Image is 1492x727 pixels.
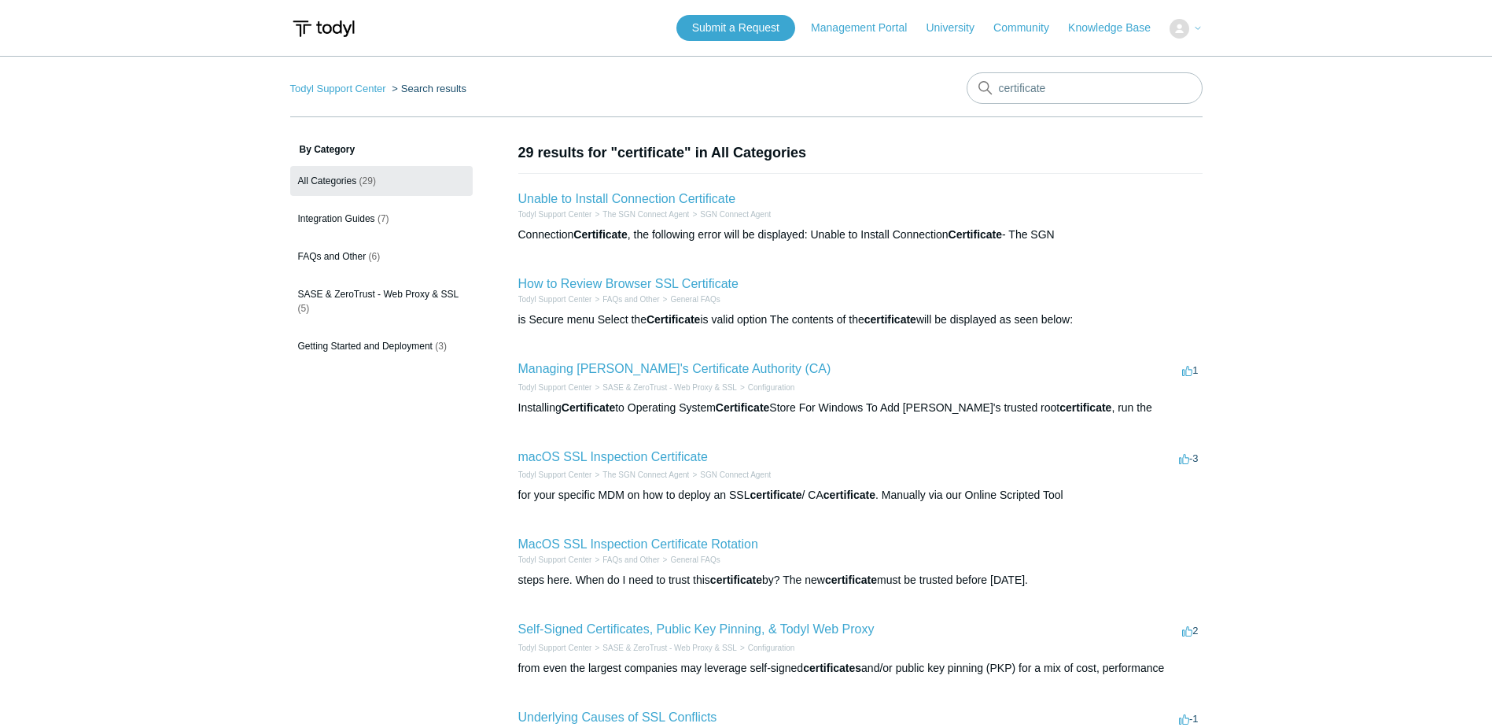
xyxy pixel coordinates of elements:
[949,228,1002,241] em: Certificate
[1059,401,1111,414] em: certificate
[518,142,1203,164] h1: 29 results for "certificate" in All Categories
[660,293,720,305] li: General FAQs
[435,341,447,352] span: (3)
[602,644,737,652] a: SASE & ZeroTrust - Web Proxy & SSL
[518,487,1203,504] div: for your specific MDM on how to deploy an SSL / CA . Manually via our Online Scripted Tool
[518,469,592,481] li: Todyl Support Center
[290,14,357,43] img: Todyl Support Center Help Center home page
[518,192,736,205] a: Unable to Install Connection Certificate
[518,312,1203,328] div: is Secure menu Select the is valid option The contents of the will be displayed as seen below:
[823,489,875,501] em: certificate
[748,644,794,652] a: Configuration
[290,204,473,234] a: Integration Guides (7)
[518,295,592,304] a: Todyl Support Center
[591,209,689,220] li: The SGN Connect Agent
[518,710,717,724] a: Underlying Causes of SSL Conflicts
[864,313,916,326] em: certificate
[1182,625,1198,637] span: 2
[298,303,310,314] span: (5)
[748,383,794,392] a: Configuration
[647,313,700,326] em: Certificate
[518,383,592,392] a: Todyl Support Center
[518,450,708,463] a: macOS SSL Inspection Certificate
[290,242,473,271] a: FAQs and Other (6)
[700,210,771,219] a: SGN Connect Agent
[518,209,592,220] li: Todyl Support Center
[926,20,989,36] a: University
[811,20,923,36] a: Management Portal
[689,209,771,220] li: SGN Connect Agent
[591,382,736,393] li: SASE & ZeroTrust - Web Proxy & SSL
[518,400,1203,416] div: Installing to Operating System Store For Windows To Add [PERSON_NAME]'s trusted root , run the
[700,471,771,479] a: SGN Connect Agent
[518,644,592,652] a: Todyl Support Center
[1182,364,1198,376] span: 1
[518,471,592,479] a: Todyl Support Center
[518,293,592,305] li: Todyl Support Center
[670,555,720,564] a: General FAQs
[290,279,473,323] a: SASE & ZeroTrust - Web Proxy & SSL (5)
[369,251,381,262] span: (6)
[750,489,801,501] em: certificate
[518,572,1203,589] div: steps here. When do I need to trust this by? The new must be trusted before [DATE].
[573,228,627,241] em: Certificate
[1179,713,1199,725] span: -1
[670,295,720,304] a: General FAQs
[602,295,659,304] a: FAQs and Other
[290,83,386,94] a: Todyl Support Center
[298,213,375,224] span: Integration Guides
[660,554,720,566] li: General FAQs
[710,574,762,586] em: certificate
[298,175,357,186] span: All Categories
[518,642,592,654] li: Todyl Support Center
[518,554,592,566] li: Todyl Support Center
[1179,452,1199,464] span: -3
[518,210,592,219] a: Todyl Support Center
[602,383,737,392] a: SASE & ZeroTrust - Web Proxy & SSL
[967,72,1203,104] input: Search
[518,382,592,393] li: Todyl Support Center
[359,175,376,186] span: (29)
[676,15,795,41] a: Submit a Request
[689,469,771,481] li: SGN Connect Agent
[716,401,769,414] em: Certificate
[518,362,831,375] a: Managing [PERSON_NAME]'s Certificate Authority (CA)
[602,555,659,564] a: FAQs and Other
[518,537,758,551] a: MacOS SSL Inspection Certificate Rotation
[591,469,689,481] li: The SGN Connect Agent
[1068,20,1166,36] a: Knowledge Base
[803,662,861,674] em: certificates
[298,251,367,262] span: FAQs and Other
[298,341,433,352] span: Getting Started and Deployment
[602,210,689,219] a: The SGN Connect Agent
[591,554,659,566] li: FAQs and Other
[290,331,473,361] a: Getting Started and Deployment (3)
[518,227,1203,243] div: Connection , the following error will be displayed: Unable to Install Connection - The SGN
[993,20,1065,36] a: Community
[562,401,615,414] em: Certificate
[518,660,1203,677] div: from even the largest companies may leverage self-signed and/or public key pinning (PKP) for a mi...
[518,622,875,636] a: Self-Signed Certificates, Public Key Pinning, & Todyl Web Proxy
[298,289,459,300] span: SASE & ZeroTrust - Web Proxy & SSL
[737,642,794,654] li: Configuration
[518,277,739,290] a: How to Review Browser SSL Certificate
[518,555,592,564] a: Todyl Support Center
[290,83,389,94] li: Todyl Support Center
[602,471,689,479] a: The SGN Connect Agent
[290,166,473,196] a: All Categories (29)
[591,642,736,654] li: SASE & ZeroTrust - Web Proxy & SSL
[737,382,794,393] li: Configuration
[591,293,659,305] li: FAQs and Other
[825,574,877,586] em: certificate
[290,142,473,157] h3: By Category
[378,213,389,224] span: (7)
[389,83,466,94] li: Search results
